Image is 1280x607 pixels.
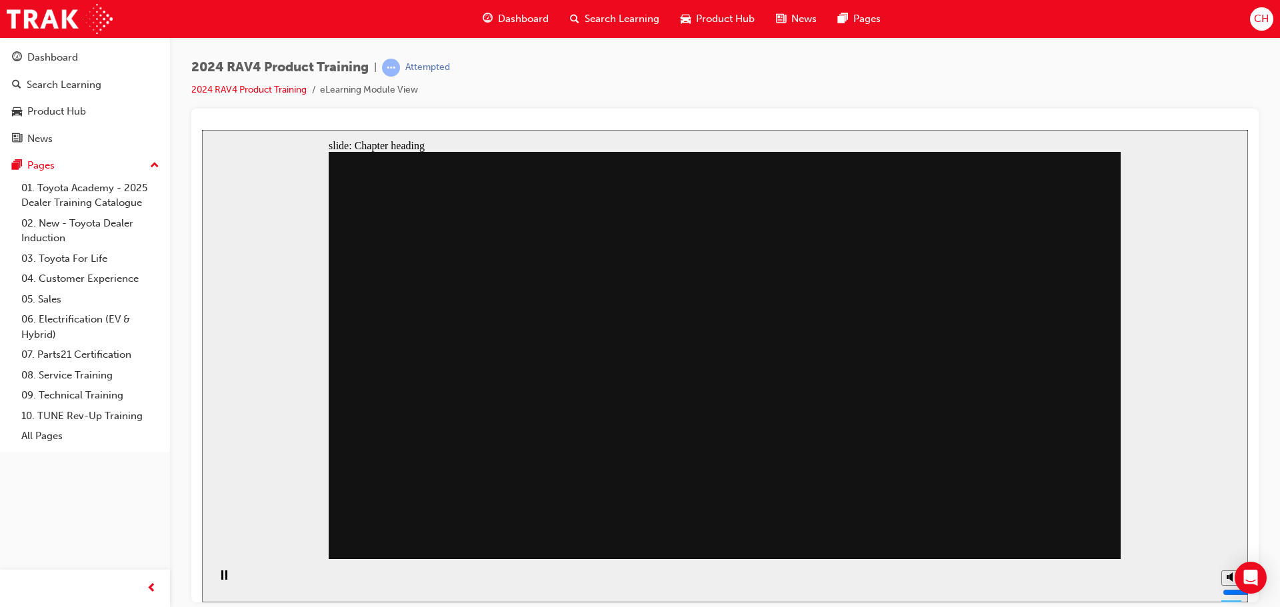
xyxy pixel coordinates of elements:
[7,4,113,34] img: Trak
[1021,457,1107,468] input: volume
[585,11,659,27] span: Search Learning
[827,5,891,33] a: pages-iconPages
[16,249,165,269] a: 03. Toyota For Life
[1235,562,1267,594] div: Open Intercom Messenger
[16,426,165,446] a: All Pages
[5,43,165,153] button: DashboardSearch LearningProduct HubNews
[12,52,22,64] span: guage-icon
[374,60,377,75] span: |
[16,289,165,310] a: 05. Sales
[27,131,53,147] div: News
[27,50,78,65] div: Dashboard
[16,385,165,406] a: 09. Technical Training
[472,5,559,33] a: guage-iconDashboard
[7,440,29,462] button: Pause (Ctrl+Alt+P)
[12,79,21,91] span: search-icon
[776,11,786,27] span: news-icon
[681,11,691,27] span: car-icon
[696,11,755,27] span: Product Hub
[16,406,165,426] a: 10. TUNE Rev-Up Training
[5,153,165,178] button: Pages
[5,73,165,97] a: Search Learning
[5,45,165,70] a: Dashboard
[853,11,881,27] span: Pages
[16,269,165,289] a: 04. Customer Experience
[320,83,418,98] li: eLearning Module View
[150,157,159,175] span: up-icon
[191,84,307,95] a: 2024 RAV4 Product Training
[16,365,165,386] a: 08. Service Training
[559,5,670,33] a: search-iconSearch Learning
[5,127,165,151] a: News
[791,11,817,27] span: News
[12,160,22,172] span: pages-icon
[12,106,22,118] span: car-icon
[1019,440,1041,456] button: Mute (Ctrl+Alt+M)
[483,11,493,27] span: guage-icon
[147,580,157,597] span: prev-icon
[12,133,22,145] span: news-icon
[838,11,848,27] span: pages-icon
[1250,7,1273,31] button: CH
[5,99,165,124] a: Product Hub
[16,309,165,344] a: 06. Electrification (EV & Hybrid)
[27,77,101,93] div: Search Learning
[16,213,165,249] a: 02. New - Toyota Dealer Induction
[27,158,55,173] div: Pages
[570,11,579,27] span: search-icon
[382,59,400,77] span: learningRecordVerb_ATTEMPT-icon
[405,61,450,74] div: Attempted
[670,5,765,33] a: car-iconProduct Hub
[7,429,29,472] div: playback controls
[765,5,827,33] a: news-iconNews
[1013,429,1039,472] div: misc controls
[16,178,165,213] a: 01. Toyota Academy - 2025 Dealer Training Catalogue
[498,11,549,27] span: Dashboard
[1254,11,1269,27] span: CH
[16,344,165,365] a: 07. Parts21 Certification
[27,104,86,119] div: Product Hub
[191,60,369,75] span: 2024 RAV4 Product Training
